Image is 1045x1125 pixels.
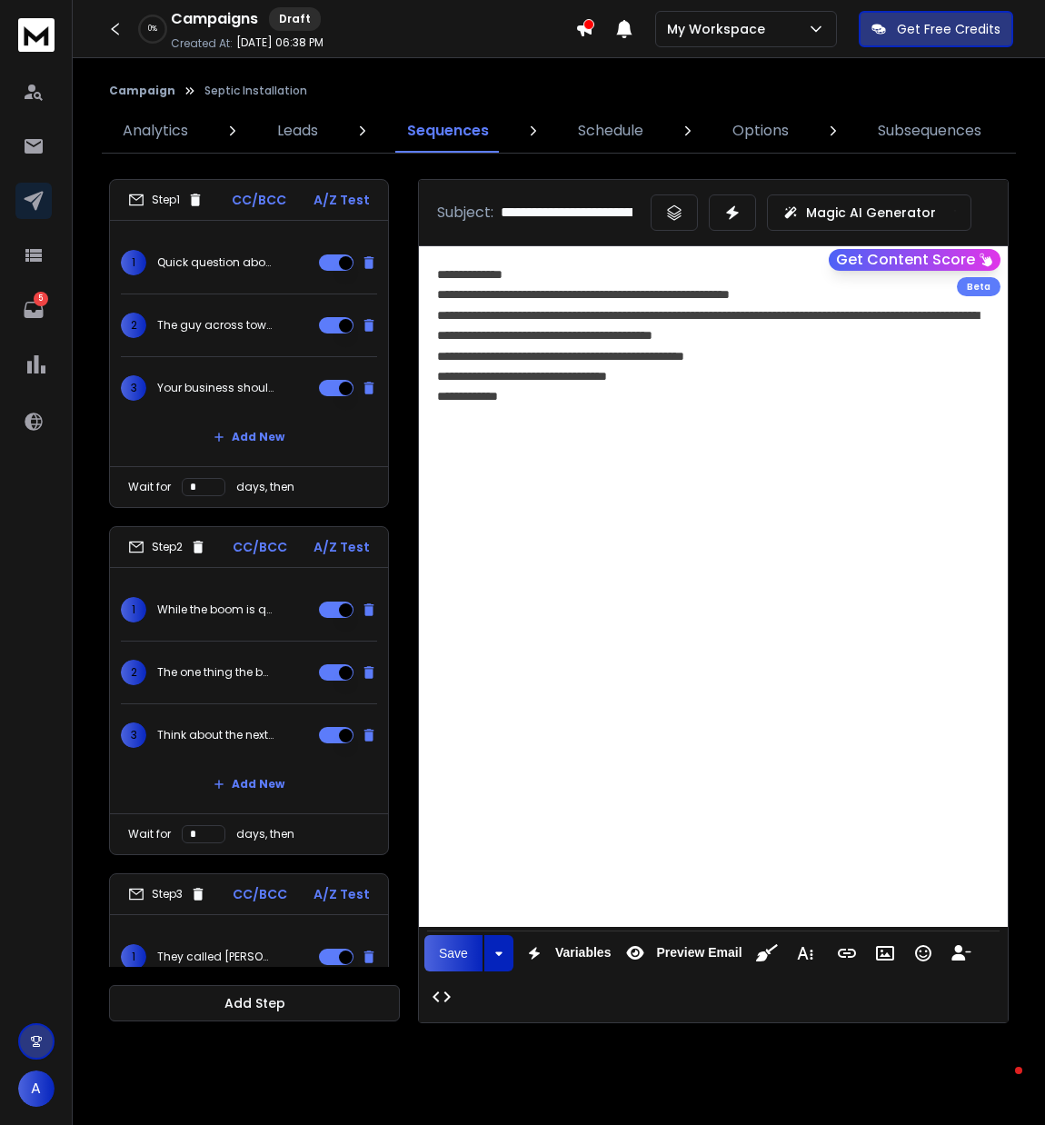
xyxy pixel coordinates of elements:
[396,109,500,153] a: Sequences
[199,419,299,455] button: Add New
[128,886,206,902] div: Step 3
[233,885,287,903] p: CC/BCC
[128,827,171,841] p: Wait for
[424,935,483,971] button: Save
[313,191,370,209] p: A/Z Test
[859,11,1013,47] button: Get Free Credits
[722,109,800,153] a: Options
[767,194,971,231] button: Magic AI Generator
[148,24,157,35] p: 0 %
[236,35,323,50] p: [DATE] 06:38 PM
[157,728,274,742] p: Think about the next 5 years
[157,255,274,270] p: Quick question about your leads, {{firstName}}
[266,109,329,153] a: Leads
[204,84,307,98] p: Septic Installation
[121,944,146,970] span: 1
[618,935,745,971] button: Preview Email
[157,381,274,395] p: Your business should work for you, {{firstName}}
[424,979,459,1015] button: Code View
[233,538,287,556] p: CC/BCC
[979,1062,1022,1106] iframe: Intercom live chat
[112,109,199,153] a: Analytics
[18,1070,55,1107] button: A
[944,935,979,971] button: Insert Unsubscribe Link
[121,722,146,748] span: 3
[957,277,1000,296] div: Beta
[437,202,493,224] p: Subject:
[123,120,188,142] p: Analytics
[806,204,936,222] p: Magic AI Generator
[552,945,615,961] span: Variables
[121,660,146,685] span: 2
[269,7,321,31] div: Draft
[829,249,1000,271] button: Get Content Score
[407,120,489,142] p: Sequences
[897,20,1000,38] p: Get Free Credits
[109,84,175,98] button: Campaign
[652,945,745,961] span: Preview Email
[171,8,258,30] h1: Campaigns
[313,538,370,556] p: A/Z Test
[868,935,902,971] button: Insert Image (Ctrl+P)
[157,665,274,680] p: The one thing the busiest installers have in common
[15,292,52,328] a: 5
[109,179,389,508] li: Step1CC/BCCA/Z Test1Quick question about your leads, {{firstName}}2The guy across town is getting...
[567,109,654,153] a: Schedule
[109,985,400,1021] button: Add Step
[199,766,299,802] button: Add New
[121,597,146,622] span: 1
[128,192,204,208] div: Step 1
[157,602,274,617] p: While the boom is quiet…
[750,935,784,971] button: Clean HTML
[18,18,55,52] img: logo
[578,120,643,142] p: Schedule
[277,120,318,142] p: Leads
[121,375,146,401] span: 3
[34,292,48,306] p: 5
[906,935,940,971] button: Emoticons
[171,36,233,51] p: Created At:
[128,539,206,555] div: Step 2
[109,526,389,855] li: Step2CC/BCCA/Z Test1While the boom is quiet…2The one thing the busiest installers have in common3...
[236,480,294,494] p: days, then
[313,885,370,903] p: A/Z Test
[788,935,822,971] button: More Text
[121,250,146,275] span: 1
[157,318,274,333] p: The guy across town is getting your calls, {{firstName}}
[236,827,294,841] p: days, then
[867,109,992,153] a: Subsequences
[667,20,772,38] p: My Workspace
[732,120,789,142] p: Options
[157,950,274,964] p: They called [PERSON_NAME] instead…
[128,480,171,494] p: Wait for
[830,935,864,971] button: Insert Link (Ctrl+K)
[121,313,146,338] span: 2
[878,120,981,142] p: Subsequences
[232,191,286,209] p: CC/BCC
[517,935,615,971] button: Variables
